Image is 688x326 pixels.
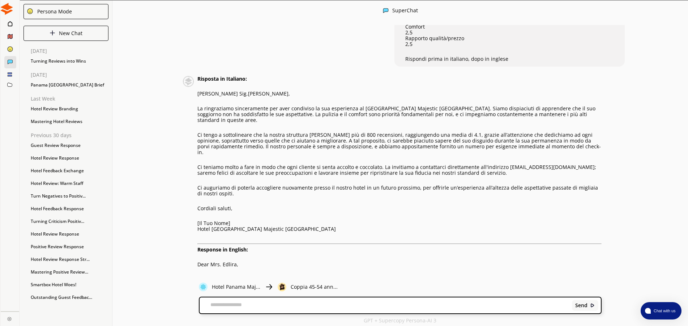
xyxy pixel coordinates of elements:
[590,303,595,308] img: Close
[27,254,112,265] div: Hotel Review Response Str...
[405,35,614,41] p: Rapporto qualità/prezzo
[197,246,248,253] strong: Response in English:
[212,284,260,290] p: Hotel Panama Maj...
[27,116,112,127] div: Mastering Hotel Reviews
[27,140,112,151] div: Guest Review Response
[197,132,602,155] p: Ci tengo a sottolineare che la nostra struttura [PERSON_NAME] più di 800 recensioni, raggiungendo...
[27,279,112,290] div: Smartbox Hotel Woes!
[27,165,112,176] div: Hotel Feedback Exchange
[197,226,602,232] p: Hotel [GEOGRAPHIC_DATA] Majestic [GEOGRAPHIC_DATA]
[31,48,112,54] p: [DATE]
[27,103,112,114] div: Hotel Review Branding
[7,317,12,321] img: Close
[31,132,112,138] p: Previous 30 days
[197,106,602,123] p: La ringraziamo sinceramente per aver condiviso la sua esperienza al [GEOGRAPHIC_DATA] Majestic [G...
[27,56,112,67] div: Turning Reviews into Wins
[364,318,436,323] p: GPT + Supercopy Persona-AI 3
[1,312,19,324] a: Close
[27,216,112,227] div: Turning Criticism Positiv...
[27,305,112,316] div: Turning Reviews to Gold
[291,284,338,290] p: Coppia 45-54 ann...
[641,302,681,319] button: atlas-launcher
[31,96,112,102] p: Last Week
[392,8,418,14] div: SuperChat
[183,76,194,87] img: Close
[405,30,614,35] p: 2,5
[197,220,602,226] p: [Il Tuo Nome]
[197,75,247,82] strong: Risposta in Italiano:
[197,91,602,97] p: [PERSON_NAME] Sig.[PERSON_NAME],
[1,3,13,15] img: Close
[265,283,273,291] img: Close
[197,262,602,267] p: Dear Mrs. Edlira,
[27,203,112,214] div: Hotel Feedback Response
[405,56,614,62] p: Rispondi prima in italiano, dopo in inglese
[278,283,286,291] img: Close
[651,308,677,314] span: Chat with us
[405,41,614,47] p: 2,5
[197,164,602,176] p: Ci teniamo molto a fare in modo che ogni cliente si senta accolto e coccolato. La invitiamo a con...
[27,241,112,252] div: Positive Review Response
[27,292,112,303] div: Outstanding Guest Feedbac...
[197,185,602,196] p: Ci auguriamo di poterla accogliere nuovamente presso il nostro hotel in un futuro prossimo, per o...
[383,8,389,13] img: Close
[405,24,614,30] p: Comfort
[27,191,112,202] div: Turn Negatives to Positiv...
[35,9,72,14] div: Persona Mode
[50,30,55,36] img: Close
[199,283,208,291] img: Close
[575,302,587,308] b: Send
[27,80,112,90] div: Panama [GEOGRAPHIC_DATA] Brief
[27,267,112,278] div: Mastering Positive Review...
[27,8,33,14] img: Close
[27,229,112,240] div: Hotel Review Response
[59,30,82,36] p: New Chat
[197,206,602,211] p: Cordiali saluti,
[31,72,112,78] p: [DATE]
[27,178,112,189] div: Hotel Review: Warm Staff
[27,153,112,164] div: Hotel Review Response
